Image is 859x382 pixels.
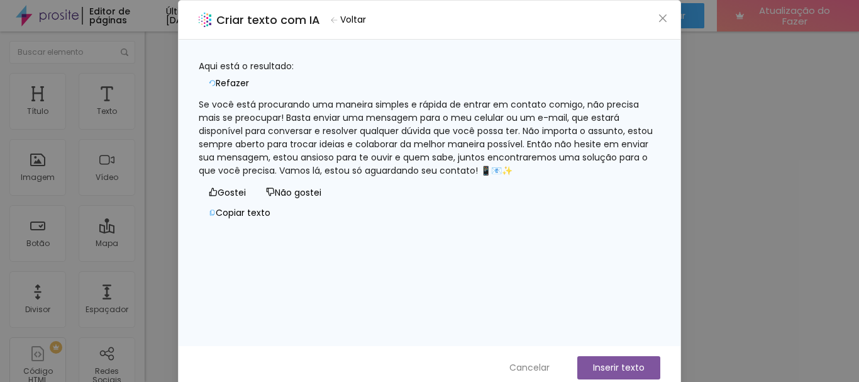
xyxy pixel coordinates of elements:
button: Cancelar [497,356,562,379]
font: Aqui está o resultado: [199,60,294,72]
button: Inserir texto [577,356,660,379]
font: Não gostei [275,186,321,199]
span: fechar [658,13,668,23]
button: Voltar [325,11,372,29]
span: não gosto [266,188,275,196]
font: Criar texto com IA [216,12,320,28]
font: Inserir texto [593,361,645,374]
font: Voltar [340,13,366,26]
font: Copiar texto [216,206,270,219]
font: Refazer [216,77,249,89]
font: Se você está procurando uma maneira simples e rápida de entrar em contato comigo, não precisa mai... [199,98,655,177]
button: Gostei [199,183,256,203]
button: Copiar texto [199,203,280,223]
span: como [209,188,218,196]
button: Não gostei [256,183,331,203]
button: Fechar [657,12,670,25]
font: Cancelar [509,361,550,374]
font: Gostei [218,186,246,199]
button: Refazer [199,73,259,93]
